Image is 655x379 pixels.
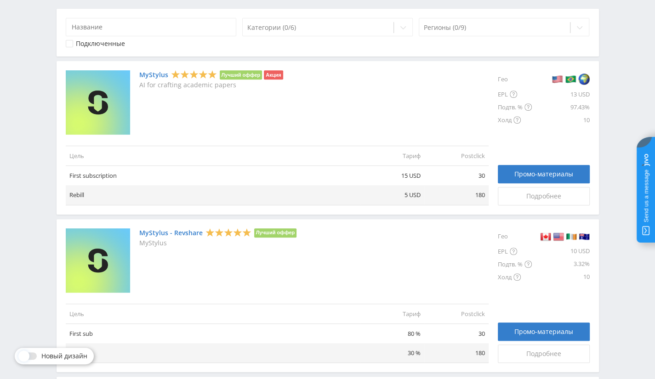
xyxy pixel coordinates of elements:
td: Postclick [424,304,489,323]
td: Rebill [66,185,360,205]
span: Промо-материалы [514,170,573,178]
div: 10 [532,271,590,283]
div: Подтв. % [498,101,532,113]
img: MyStylus [66,70,130,135]
li: Лучший оффер [220,70,262,79]
div: Подтв. % [498,258,532,271]
span: Подробнее [526,350,561,357]
div: EPL [498,88,532,101]
div: EPL [498,245,532,258]
a: Подробнее [498,187,590,205]
span: Новый дизайн [41,352,87,360]
td: Rebill [66,343,360,363]
div: Холд [498,113,532,126]
li: Лучший оффер [254,228,297,238]
a: Промо-материалы [498,165,590,183]
td: 5 USD [360,185,424,205]
li: Акция [264,70,283,79]
a: Промо-материалы [498,322,590,341]
td: Тариф [360,146,424,165]
div: 3.32% [532,258,590,271]
input: Название [66,18,237,36]
td: 30 [424,323,489,343]
td: Цель [66,146,360,165]
span: Подробнее [526,192,561,200]
a: MyStylus - Revshare [139,229,203,237]
td: First subscription [66,166,360,186]
td: 30 % [360,343,424,363]
td: 15 USD [360,166,424,186]
a: MyStylus [139,71,168,79]
p: AI for crafting academic papers [139,81,283,89]
td: Тариф [360,304,424,323]
div: Холд [498,271,532,283]
div: 97.43% [532,101,590,113]
div: Гео [498,70,532,88]
div: 13 USD [532,88,590,101]
td: Postclick [424,146,489,165]
td: 180 [424,185,489,205]
span: Промо-материалы [514,328,573,335]
div: 10 [532,113,590,126]
td: Цель [66,304,360,323]
p: MyStylus [139,239,297,247]
td: First sub [66,323,360,343]
td: 30 [424,166,489,186]
div: Подключенные [76,40,125,47]
div: Гео [498,228,532,245]
div: 5 Stars [205,227,251,237]
a: Подробнее [498,345,590,363]
td: 180 [424,343,489,363]
img: MyStylus - Revshare [66,228,130,293]
td: 80 % [360,323,424,343]
div: 10 USD [532,245,590,258]
div: 5 Stars [171,70,217,79]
